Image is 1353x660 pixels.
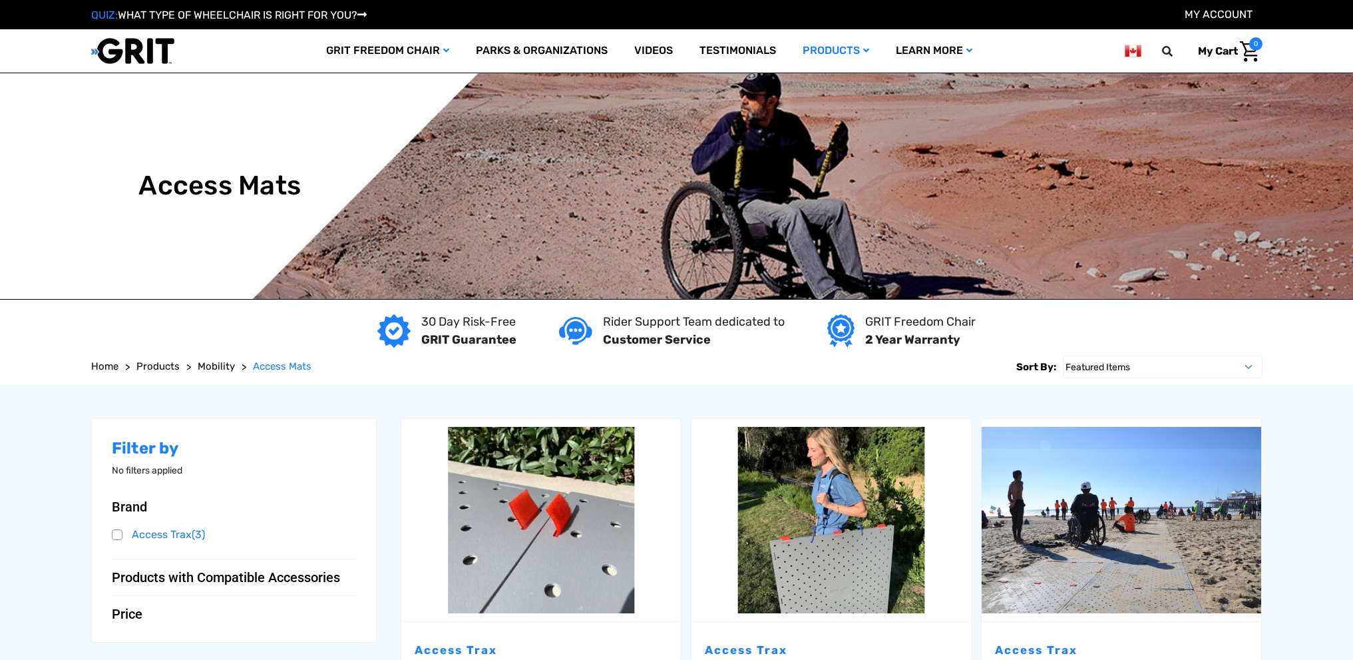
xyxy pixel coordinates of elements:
[827,314,855,348] img: Year warranty
[1185,8,1253,21] a: Account
[91,37,174,65] img: GRIT All-Terrain Wheelchair and Mobility Equipment
[198,359,235,374] a: Mobility
[401,427,681,613] img: Extra Velcro Hinges by Access Trax
[112,464,357,478] p: No filters applied
[1188,37,1262,65] a: Cart with 0 items
[691,419,971,622] a: Carrying Strap by Access Trax,$30.00
[377,314,411,348] img: GRIT Guarantee
[91,360,118,372] span: Home
[253,359,311,374] a: Access Mats
[705,642,958,659] p: Access Trax
[136,360,180,372] span: Products
[136,359,180,374] a: Products
[603,313,785,331] p: Rider Support Team dedicated to
[112,499,147,515] span: Brand
[112,569,357,585] button: Products with Compatible Accessories
[691,427,971,613] img: Carrying Strap by Access Trax
[882,29,986,73] a: Learn More
[112,439,357,458] h2: Filter by
[1198,45,1238,57] span: My Cart
[198,360,235,372] span: Mobility
[982,419,1261,622] a: Access Trax Mats,$77.00
[1240,41,1259,62] img: Cart
[91,359,118,374] a: Home
[112,606,357,622] button: Price
[621,29,686,73] a: Videos
[421,313,516,331] p: 30 Day Risk-Free
[603,332,711,347] strong: Customer Service
[1249,37,1262,51] span: 0
[112,525,357,545] a: Access Trax(3)
[112,569,340,585] span: Products with Compatible Accessories
[112,606,142,622] span: Price
[982,427,1261,613] img: Access Trax Mats
[91,9,118,21] span: QUIZ:
[91,9,367,21] a: QUIZ:WHAT TYPE OF WHEELCHAIR IS RIGHT FOR YOU?
[138,170,301,202] h1: Access Mats
[421,332,516,347] strong: GRIT Guarantee
[559,317,592,344] img: Customer service
[112,499,357,515] button: Brand
[1125,43,1141,59] img: ca.png
[415,642,668,659] p: Access Trax
[463,29,621,73] a: Parks & Organizations
[865,332,960,347] strong: 2 Year Warranty
[1016,356,1056,378] label: Sort By:
[401,419,681,622] a: Extra Velcro Hinges by Access Trax,$12.00
[192,528,205,541] span: (3)
[995,642,1248,659] p: Access Trax
[686,29,789,73] a: Testimonials
[789,29,882,73] a: Products
[313,29,463,73] a: GRIT Freedom Chair
[1168,37,1188,65] input: Search
[253,360,311,372] span: Access Mats
[865,313,976,331] p: GRIT Freedom Chair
